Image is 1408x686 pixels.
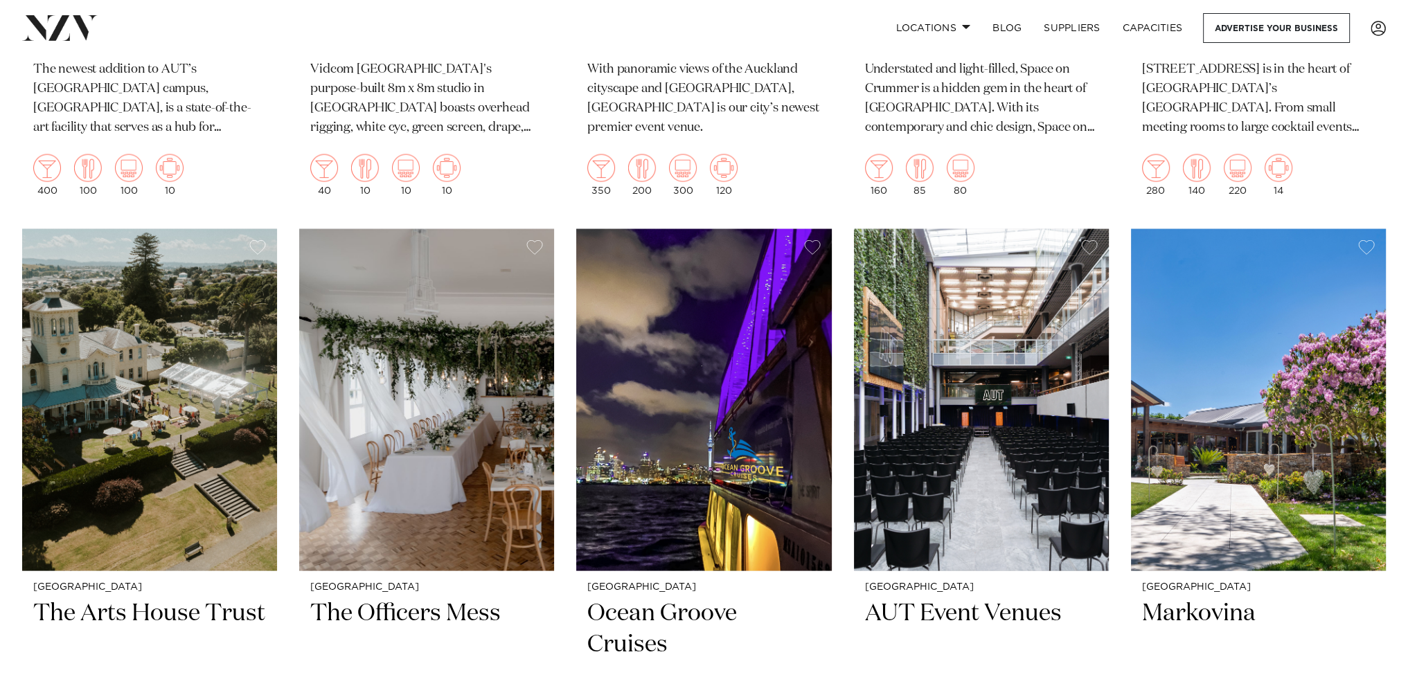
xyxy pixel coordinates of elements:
div: 350 [587,154,615,196]
a: Locations [884,13,981,43]
img: meeting.png [710,154,738,182]
img: meeting.png [1265,154,1292,182]
div: 10 [433,154,461,196]
div: 10 [156,154,184,196]
img: theatre.png [1224,154,1251,182]
small: [GEOGRAPHIC_DATA] [33,582,266,593]
small: [GEOGRAPHIC_DATA] [865,582,1098,593]
img: dining.png [1183,154,1211,182]
div: 120 [710,154,738,196]
a: SUPPLIERS [1033,13,1111,43]
div: 100 [74,154,102,196]
small: [GEOGRAPHIC_DATA] [310,582,543,593]
img: theatre.png [115,154,143,182]
img: theatre.png [947,154,974,182]
img: cocktail.png [1142,154,1170,182]
div: 160 [865,154,893,196]
img: dining.png [74,154,102,182]
div: 80 [947,154,974,196]
div: 300 [669,154,697,196]
p: The newest addition to AUT’s [GEOGRAPHIC_DATA] campus, [GEOGRAPHIC_DATA], is a state-of-the-art f... [33,60,266,138]
img: cocktail.png [865,154,893,182]
img: dining.png [351,154,379,182]
div: 40 [310,154,338,196]
img: dining.png [628,154,656,182]
div: 14 [1265,154,1292,196]
img: meeting.png [433,154,461,182]
div: 400 [33,154,61,196]
a: BLOG [981,13,1033,43]
img: cocktail.png [587,154,615,182]
div: 85 [906,154,934,196]
p: [STREET_ADDRESS] is in the heart of [GEOGRAPHIC_DATA]’s [GEOGRAPHIC_DATA]. From small meeting roo... [1142,60,1375,138]
a: Capacities [1112,13,1194,43]
img: meeting.png [156,154,184,182]
img: cocktail.png [310,154,338,182]
div: 200 [628,154,656,196]
img: nzv-logo.png [22,15,98,40]
img: dining.png [906,154,934,182]
a: Advertise your business [1203,13,1350,43]
div: 100 [115,154,143,196]
div: 10 [392,154,420,196]
div: 10 [351,154,379,196]
div: 280 [1142,154,1170,196]
img: theatre.png [669,154,697,182]
img: theatre.png [392,154,420,182]
small: [GEOGRAPHIC_DATA] [587,582,820,593]
p: Vidcom [GEOGRAPHIC_DATA]'s purpose-built 8m x 8m studio in [GEOGRAPHIC_DATA] boasts overhead rigg... [310,60,543,138]
img: cocktail.png [33,154,61,182]
div: 220 [1224,154,1251,196]
p: Understated and light-filled, Space on Crummer is a hidden gem in the heart of [GEOGRAPHIC_DATA].... [865,60,1098,138]
div: 140 [1183,154,1211,196]
p: With panoramic views of the Auckland cityscape and [GEOGRAPHIC_DATA], [GEOGRAPHIC_DATA] is our ci... [587,60,820,138]
small: [GEOGRAPHIC_DATA] [1142,582,1375,593]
